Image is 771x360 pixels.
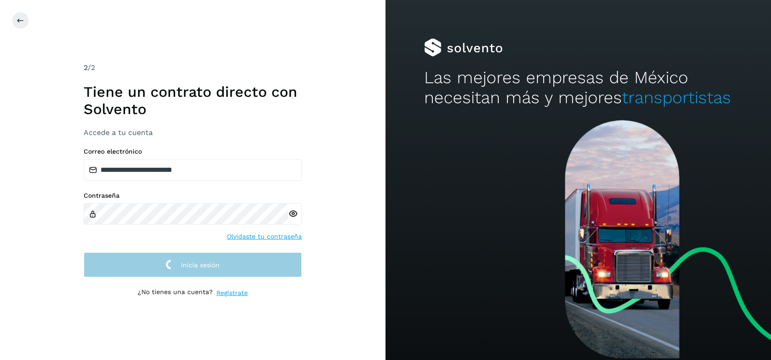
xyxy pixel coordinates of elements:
h2: Las mejores empresas de México necesitan más y mejores [424,68,732,108]
button: Inicia sesión [84,252,302,277]
label: Correo electrónico [84,148,302,155]
h3: Accede a tu cuenta [84,128,302,137]
div: /2 [84,62,302,73]
span: transportistas [622,88,731,107]
label: Contraseña [84,192,302,200]
span: Inicia sesión [181,262,220,268]
a: Regístrate [216,288,248,298]
a: Olvidaste tu contraseña [227,232,302,241]
span: 2 [84,63,88,72]
h1: Tiene un contrato directo con Solvento [84,83,302,118]
p: ¿No tienes una cuenta? [138,288,213,298]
